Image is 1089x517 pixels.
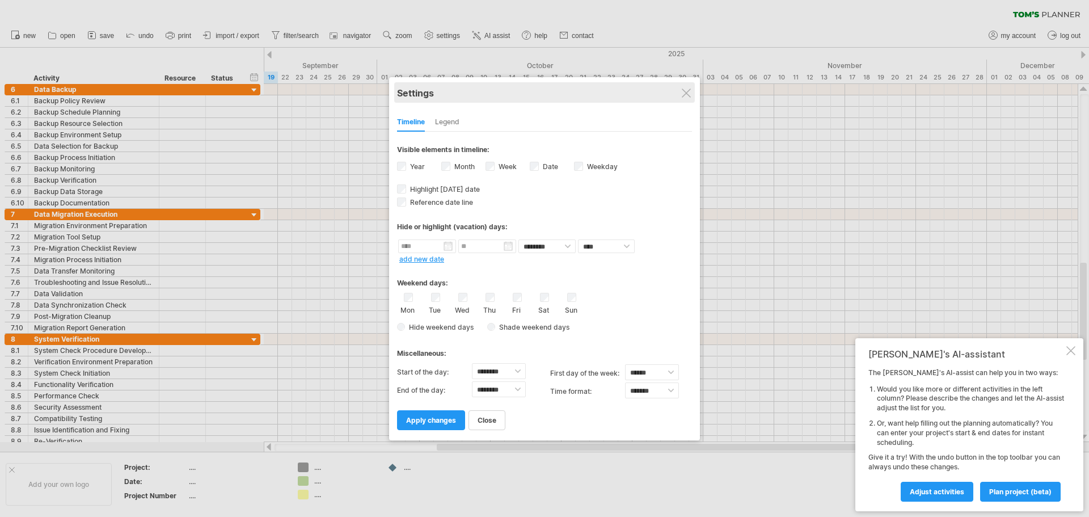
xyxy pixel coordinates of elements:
label: Time format: [550,383,625,401]
span: Shade weekend days [495,323,569,331]
li: Or, want help filling out the planning automatically? You can enter your project's start & end da... [877,419,1064,447]
label: Wed [455,304,469,314]
div: Miscellaneous: [397,338,692,360]
div: Legend [435,114,459,132]
li: Would you like more or different activities in the left column? Please describe the changes and l... [877,385,1064,413]
div: Settings [397,82,692,103]
div: The [PERSON_NAME]'s AI-assist can help you in two ways: Give it a try! With the undo button in th... [868,368,1064,501]
label: Mon [400,304,415,314]
label: Start of the day: [397,363,472,381]
label: Fri [509,304,524,314]
label: Thu [482,304,496,314]
label: Week [496,162,517,171]
span: Highlight [DATE] date [408,185,480,194]
label: Tue [428,304,442,314]
a: plan project (beta) [980,482,1061,502]
div: Weekend days: [397,268,692,290]
span: Hide weekend days [405,323,474,331]
label: Weekday [585,162,618,171]
span: apply changes [406,416,456,424]
span: close [478,416,496,424]
span: Adjust activities [910,487,964,496]
span: plan project (beta) [989,487,1052,496]
div: Timeline [397,114,425,132]
label: End of the day: [397,381,472,400]
div: Visible elements in timeline: [397,145,692,157]
label: Year [408,162,425,171]
label: first day of the week: [550,364,625,383]
a: close [468,410,505,430]
span: Reference date line [408,198,473,207]
label: Month [452,162,475,171]
a: Adjust activities [901,482,973,502]
div: [PERSON_NAME]'s AI-assistant [868,348,1064,360]
label: Date [541,162,558,171]
div: Hide or highlight (vacation) days: [397,222,692,231]
a: apply changes [397,410,465,430]
label: Sun [564,304,578,314]
label: Sat [537,304,551,314]
a: add new date [399,255,444,263]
